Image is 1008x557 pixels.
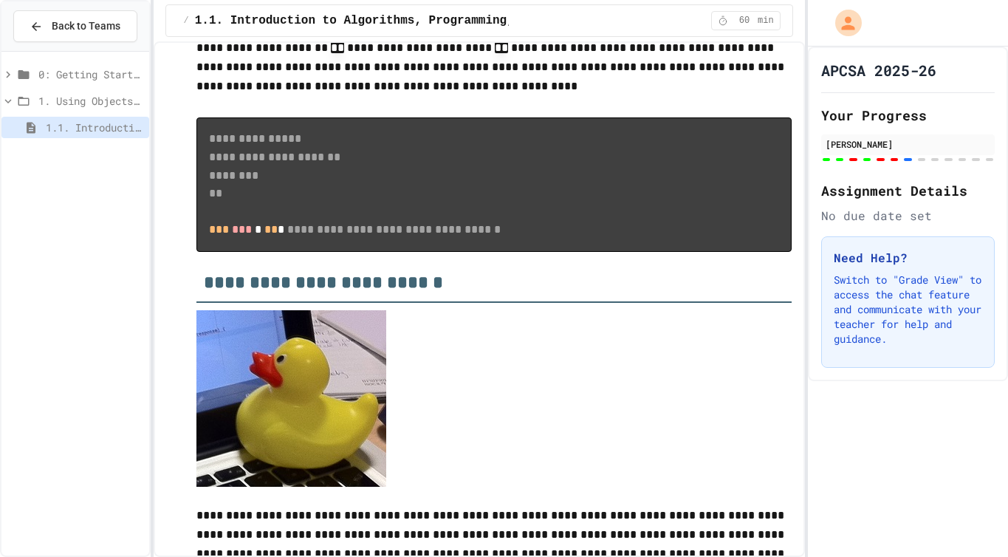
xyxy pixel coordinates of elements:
span: / [184,15,189,27]
div: No due date set [821,207,995,225]
p: Switch to "Grade View" to access the chat feature and communicate with your teacher for help and ... [834,273,982,346]
span: 0: Getting Started [38,66,143,82]
div: [PERSON_NAME] [826,137,990,151]
span: 1. Using Objects and Methods [38,93,143,109]
h1: APCSA 2025-26 [821,60,936,81]
span: 1.1. Introduction to Algorithms, Programming, and Compilers [46,120,143,135]
h2: Assignment Details [821,180,995,201]
h2: Your Progress [821,105,995,126]
span: min [758,15,774,27]
span: 60 [733,15,756,27]
h3: Need Help? [834,249,982,267]
span: 1.1. Introduction to Algorithms, Programming, and Compilers [195,12,614,30]
button: Back to Teams [13,10,137,42]
span: Back to Teams [52,18,120,34]
div: My Account [820,6,865,40]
